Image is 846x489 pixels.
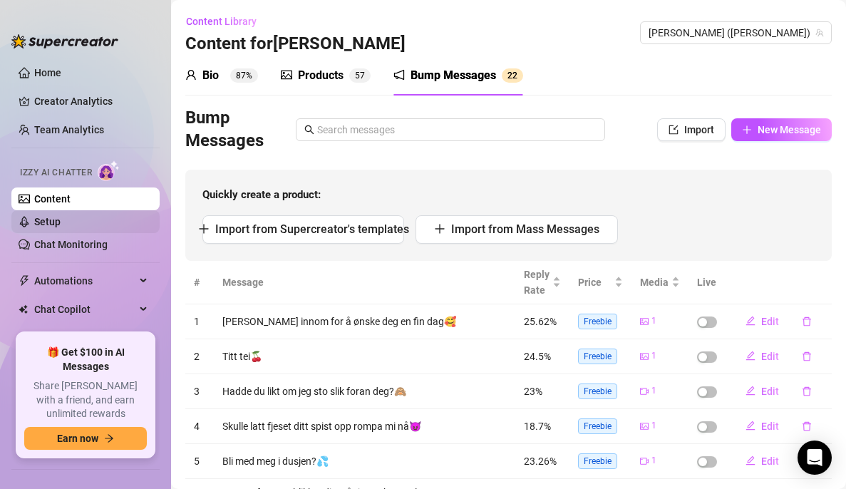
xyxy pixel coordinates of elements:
span: notification [393,69,405,81]
span: Chat Copilot [34,298,135,321]
td: 4 [185,409,214,444]
span: picture [640,317,649,326]
span: video-camera [640,457,649,465]
div: Bump Messages [411,67,496,84]
span: 1 [651,419,656,433]
span: picture [640,422,649,431]
span: Import [684,124,714,135]
th: Live [688,261,726,304]
img: logo-BBDzfeDw.svg [11,34,118,48]
span: Edit [761,421,779,432]
span: Price [578,274,612,290]
button: delete [790,380,823,403]
div: Open Intercom Messenger [798,441,832,475]
span: 23.26% [524,455,557,467]
span: 25.62% [524,316,557,327]
span: 18.7% [524,421,551,432]
button: Import from Supercreator's templates [202,215,404,244]
button: Content Library [185,10,268,33]
span: Freebie [578,349,617,364]
td: 1 [185,304,214,339]
span: picture [640,352,649,361]
span: Share [PERSON_NAME] with a friend, and earn unlimited rewards [24,379,147,421]
span: edit [746,316,755,326]
span: delete [802,386,812,396]
button: Edit [734,310,790,333]
span: Automations [34,269,135,292]
td: Bli med meg i dusjen?💦 [214,444,515,479]
span: plus [198,223,210,235]
span: user [185,69,197,81]
h3: Bump Messages [185,107,278,153]
img: AI Chatter [98,160,120,181]
span: 1 [651,349,656,363]
td: Hadde du likt om jeg sto slik foran deg?🙈 [214,374,515,409]
span: edit [746,386,755,396]
span: delete [802,421,812,431]
span: 🎁 Get $100 in AI Messages [24,346,147,374]
span: search [304,125,314,135]
span: picture [281,69,292,81]
button: Edit [734,415,790,438]
span: 1 [651,384,656,398]
th: Media [631,261,688,304]
button: Edit [734,450,790,473]
span: Reply Rate [524,267,550,298]
span: Freebie [578,418,617,434]
button: Earn nowarrow-right [24,427,147,450]
img: Chat Copilot [19,304,28,314]
span: 1 [651,314,656,328]
span: Import from Mass Messages [451,222,599,236]
button: delete [790,310,823,333]
button: delete [790,345,823,368]
span: 5 [355,71,360,81]
span: Edit [761,351,779,362]
sup: 87% [230,68,258,83]
input: Search messages [317,122,597,138]
span: Freebie [578,314,617,329]
span: Edit [761,316,779,327]
div: Products [298,67,344,84]
span: Freebie [578,453,617,469]
span: plus [742,125,752,135]
span: 1 [651,454,656,468]
sup: 57 [349,68,371,83]
th: Price [569,261,631,304]
span: Izzy AI Chatter [20,166,92,180]
td: [PERSON_NAME] innom for å ønske deg en fin dag🥰 [214,304,515,339]
button: Import [657,118,726,141]
a: Content [34,193,71,205]
td: Skulle latt fjeset ditt spist opp rompa mi nå😈 [214,409,515,444]
span: Earn now [57,433,98,444]
span: arrow-right [104,433,114,443]
span: 2 [512,71,517,81]
th: # [185,261,214,304]
span: Valentina (valentinamyriad) [649,22,823,43]
th: Message [214,261,515,304]
span: Import from Supercreator's templates [215,222,409,236]
a: Chat Monitoring [34,239,108,250]
span: Content Library [186,16,257,27]
th: Reply Rate [515,261,569,304]
span: Media [640,274,669,290]
sup: 22 [502,68,523,83]
h3: Content for [PERSON_NAME] [185,33,406,56]
span: 2 [507,71,512,81]
span: New Message [758,124,821,135]
td: 3 [185,374,214,409]
button: Edit [734,345,790,368]
a: Setup [34,216,61,227]
div: Bio [202,67,219,84]
span: 23% [524,386,542,397]
button: Edit [734,380,790,403]
td: 2 [185,339,214,374]
span: Edit [761,455,779,467]
span: import [669,125,679,135]
button: delete [790,450,823,473]
td: 5 [185,444,214,479]
span: video-camera [640,387,649,396]
span: plus [434,223,445,235]
span: thunderbolt [19,275,30,287]
span: team [815,29,824,37]
span: 7 [360,71,365,81]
